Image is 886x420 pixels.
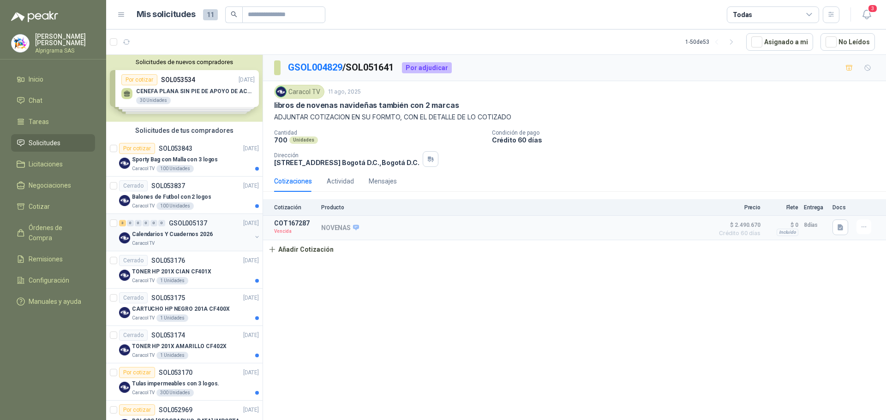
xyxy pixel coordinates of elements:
[119,367,155,378] div: Por cotizar
[29,180,71,190] span: Negociaciones
[29,138,60,148] span: Solicitudes
[119,292,148,303] div: Cerrado
[119,344,130,355] img: Company Logo
[151,257,185,264] p: SOL053176
[132,267,211,276] p: TONER HP 201X CIAN CF401X
[274,85,324,99] div: Caracol TV
[106,177,263,214] a: CerradoSOL053837[DATE] Company LogoBalones de Futbol con 2 logosCaracol TV100 Unidades
[132,193,211,201] p: Balones de Futbol con 2 logos
[159,407,192,413] p: SOL052969
[274,101,459,110] p: libros de novenas navideñas también con 2 marcas
[274,112,875,122] p: ADJUNTAR COTIZACION EN SU FORMTO, CON EL DETALLE DE LO COTIZADO
[492,130,882,136] p: Condición de pago
[137,8,196,21] h1: Mis solicitudes
[274,130,485,136] p: Cantidad
[132,342,227,351] p: TONER HP 201X AMARILLO CF402X
[243,368,259,377] p: [DATE]
[132,352,155,359] p: Caracol TV
[231,11,237,18] span: search
[243,256,259,265] p: [DATE]
[714,204,760,211] p: Precio
[11,272,95,289] a: Configuración
[11,113,95,130] a: Tareas
[29,254,63,264] span: Remisiones
[274,176,312,186] div: Cotizaciones
[132,165,155,172] p: Caracol TV
[29,296,81,307] span: Manuales y ayuda
[106,139,263,177] a: Por cotizarSOL053843[DATE] Company LogoSporty Bag con Malla con 3 logosCaracol TV100 Unidades
[132,202,155,210] p: Caracol TV
[746,33,813,51] button: Asignado a mi
[321,224,359,232] p: NOVENAS
[119,158,130,169] img: Company Logo
[274,204,316,211] p: Cotización
[29,223,86,243] span: Órdenes de Compra
[106,55,263,122] div: Solicitudes de nuevos compradoresPor cotizarSOL053534[DATE] CENEFA PLANA SIN PIE DE APOYO DE ACUE...
[832,204,851,211] p: Docs
[11,71,95,88] a: Inicio
[135,220,142,226] div: 0
[106,289,263,326] a: CerradoSOL053175[DATE] Company LogoCARTUCHO HP NEGRO 201A CF400XCaracol TV1 Unidades
[119,195,130,206] img: Company Logo
[150,220,157,226] div: 0
[11,11,58,22] img: Logo peakr
[151,183,185,189] p: SOL053837
[11,219,95,247] a: Órdenes de Compra
[733,10,752,20] div: Todas
[151,332,185,338] p: SOL053174
[132,230,213,239] p: Calendarios Y Cuadernos 2026
[12,35,29,52] img: Company Logo
[169,220,207,226] p: GSOL005137
[243,294,259,302] p: [DATE]
[132,155,218,164] p: Sporty Bag con Malla con 3 logos
[868,4,878,13] span: 3
[276,87,286,97] img: Company Logo
[119,382,130,393] img: Company Logo
[766,219,798,231] p: $ 0
[110,59,259,65] button: Solicitudes de nuevos compradores
[119,307,130,318] img: Company Logo
[132,277,155,284] p: Caracol TV
[159,145,192,152] p: SOL053843
[328,88,361,96] p: 11 ago, 2025
[243,182,259,190] p: [DATE]
[106,363,263,401] a: Por cotizarSOL053170[DATE] Company LogoTulas impermeables con 3 logos.Caracol TV300 Unidades
[288,62,342,73] a: GSOL004829
[29,275,69,285] span: Configuración
[274,219,316,227] p: COT167287
[35,48,95,53] p: Alprigrama SAS
[274,136,287,144] p: 700
[685,35,739,49] div: 1 - 50 de 53
[804,219,827,231] p: 8 días
[119,330,148,341] div: Cerrado
[156,202,194,210] div: 100 Unidades
[714,219,760,231] span: $ 2.490.670
[143,220,150,226] div: 0
[274,152,419,159] p: Dirección
[106,122,263,139] div: Solicitudes de tus compradores
[158,220,165,226] div: 0
[243,219,259,228] p: [DATE]
[35,33,95,46] p: [PERSON_NAME] [PERSON_NAME]
[132,379,219,388] p: Tulas impermeables con 3 logos.
[274,227,316,236] p: Vencida
[804,204,827,211] p: Entrega
[127,220,134,226] div: 0
[11,134,95,152] a: Solicitudes
[132,240,155,247] p: Caracol TV
[119,143,155,154] div: Por cotizar
[11,155,95,173] a: Licitaciones
[858,6,875,23] button: 3
[156,277,188,284] div: 1 Unidades
[29,201,50,212] span: Cotizar
[263,240,339,259] button: Añadir Cotización
[156,165,194,172] div: 100 Unidades
[29,74,43,84] span: Inicio
[159,369,192,376] p: SOL053170
[243,406,259,414] p: [DATE]
[289,136,318,144] div: Unidades
[777,229,798,236] div: Incluido
[369,176,397,186] div: Mensajes
[29,117,49,127] span: Tareas
[11,198,95,215] a: Cotizar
